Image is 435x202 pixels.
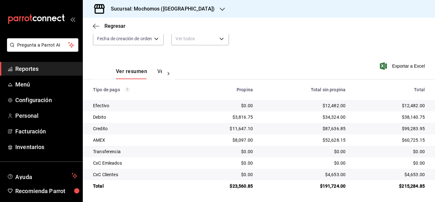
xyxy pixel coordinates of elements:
div: $11,647.10 [195,125,253,132]
div: $12,482.00 [356,102,425,109]
button: Ver pagos [157,68,181,79]
svg: Los pagos realizados con Pay y otras terminales son montos brutos. [125,87,130,92]
a: Pregunta a Parrot AI [4,46,78,53]
span: Reportes [15,64,77,73]
button: Pregunta a Parrot AI [7,38,78,52]
span: Pregunta a Parrot AI [17,42,68,49]
div: $0.00 [195,171,253,178]
div: $34,324.00 [263,114,346,120]
div: Transferencia [93,148,184,155]
span: Regresar [104,23,125,29]
div: $99,283.95 [356,125,425,132]
div: $4,653.00 [263,171,346,178]
button: open_drawer_menu [70,17,75,22]
span: Ayuda [15,172,69,180]
div: CxC Emleados [93,160,184,166]
div: $0.00 [195,160,253,166]
div: Efectivo [93,102,184,109]
div: $0.00 [263,160,346,166]
div: Propina [195,87,253,92]
span: Recomienda Parrot [15,187,77,195]
div: $60,725.15 [356,137,425,143]
div: $8,097.00 [195,137,253,143]
div: Credito [93,125,184,132]
div: $0.00 [195,102,253,109]
span: Personal [15,111,77,120]
div: $38,140.75 [356,114,425,120]
div: $12,482.00 [263,102,346,109]
span: Facturación [15,127,77,136]
div: $191,724.00 [263,183,346,189]
div: $0.00 [195,148,253,155]
span: Menú [15,80,77,89]
div: $0.00 [356,160,425,166]
div: Total [93,183,184,189]
h3: Sucursal: Mochomos ([GEOGRAPHIC_DATA]) [106,5,215,13]
div: $52,628.15 [263,137,346,143]
span: Inventarios [15,143,77,151]
button: Regresar [93,23,125,29]
div: $0.00 [263,148,346,155]
div: Total [356,87,425,92]
span: Configuración [15,96,77,104]
div: $23,560.85 [195,183,253,189]
div: Total sin propina [263,87,346,92]
div: navigation tabs [116,68,162,79]
button: Ver resumen [116,68,147,79]
div: $0.00 [356,148,425,155]
button: Exportar a Excel [381,62,425,70]
div: Debito [93,114,184,120]
div: AMEX [93,137,184,143]
div: $4,653.00 [356,171,425,178]
span: Fecha de creación de orden [97,35,152,42]
div: $3,816.75 [195,114,253,120]
div: Tipo de pago [93,87,184,92]
div: Ver todos [171,32,229,45]
div: $87,636.85 [263,125,346,132]
div: CxC Clientes [93,171,184,178]
div: $215,284.85 [356,183,425,189]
